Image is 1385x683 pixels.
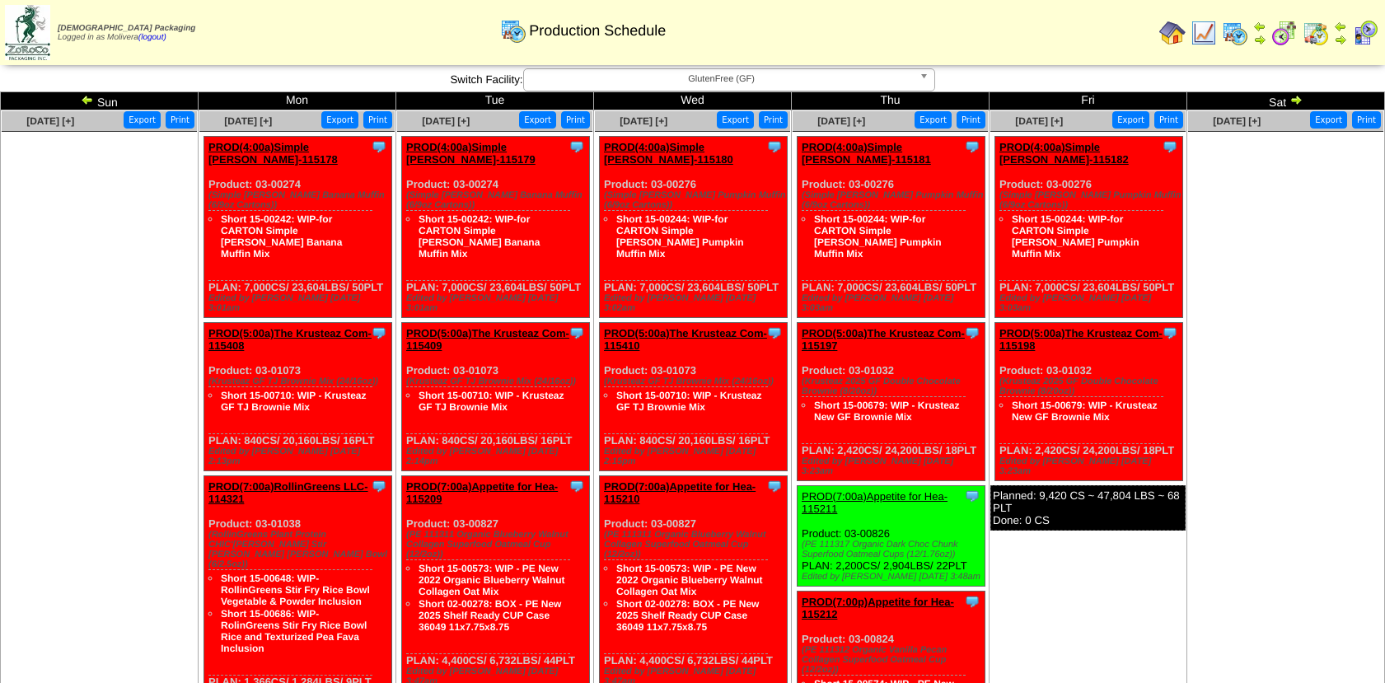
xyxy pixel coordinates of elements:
[208,447,391,466] div: Edited by [PERSON_NAME] [DATE] 2:13pm
[604,377,787,386] div: (Krusteaz GF TJ Brownie Mix (24/16oz))
[817,115,865,127] a: [DATE] [+]
[600,323,788,471] div: Product: 03-01073 PLAN: 840CS / 20,160LBS / 16PLT
[995,137,1183,318] div: Product: 03-00276 PLAN: 7,000CS / 23,604LBS / 50PLT
[1303,20,1329,46] img: calendarinout.gif
[81,93,94,106] img: arrowleft.gif
[814,400,960,423] a: Short 15-00679: WIP - Krusteaz New GF Brownie Mix
[208,327,372,352] a: PROD(5:00a)The Krusteaz Com-115408
[594,92,792,110] td: Wed
[26,115,74,127] a: [DATE] [+]
[208,377,391,386] div: (Krusteaz GF TJ Brownie Mix (24/16oz))
[561,111,590,129] button: Print
[1162,325,1178,341] img: Tooltip
[798,323,985,481] div: Product: 03-01032 PLAN: 2,420CS / 24,200LBS / 18PLT
[620,115,667,127] a: [DATE] [+]
[1187,92,1385,110] td: Sat
[500,17,526,44] img: calendarprod.gif
[802,456,985,476] div: Edited by [PERSON_NAME] [DATE] 3:23am
[406,327,569,352] a: PROD(5:00a)The Krusteaz Com-115409
[999,293,1182,313] div: Edited by [PERSON_NAME] [DATE] 3:03am
[208,141,338,166] a: PROD(4:00a)Simple [PERSON_NAME]-115178
[208,293,391,313] div: Edited by [PERSON_NAME] [DATE] 3:01am
[519,111,556,129] button: Export
[915,111,952,129] button: Export
[999,377,1182,396] div: (Krusteaz 2025 GF Double Chocolate Brownie (8/20oz))
[406,190,589,210] div: (Simple [PERSON_NAME] Banana Muffin (6/9oz Cartons))
[363,111,392,129] button: Print
[406,530,589,559] div: (PE 111311 Organic Blueberry Walnut Collagen Superfood Oatmeal Cup (12/2oz))
[798,137,985,318] div: Product: 03-00276 PLAN: 7,000CS / 23,604LBS / 50PLT
[138,33,166,42] a: (logout)
[402,137,590,318] div: Product: 03-00274 PLAN: 7,000CS / 23,604LBS / 50PLT
[792,92,990,110] td: Thu
[1015,115,1063,127] a: [DATE] [+]
[1162,138,1178,155] img: Tooltip
[604,293,787,313] div: Edited by [PERSON_NAME] [DATE] 3:02am
[1271,20,1298,46] img: calendarblend.gif
[802,141,931,166] a: PROD(4:00a)Simple [PERSON_NAME]-115181
[5,5,50,60] img: zoroco-logo-small.webp
[717,111,754,129] button: Export
[964,138,980,155] img: Tooltip
[999,327,1163,352] a: PROD(5:00a)The Krusteaz Com-115198
[58,24,195,42] span: Logged in as Molivera
[604,530,787,559] div: (PE 111311 Organic Blueberry Walnut Collagen Superfood Oatmeal Cup (12/2oz))
[396,92,594,110] td: Tue
[616,598,759,633] a: Short 02-00278: BOX - PE New 2025 Shelf Ready CUP Case 36049 11x7.75x8.75
[529,22,666,40] span: Production Schedule
[1310,111,1347,129] button: Export
[204,137,392,318] div: Product: 03-00274 PLAN: 7,000CS / 23,604LBS / 50PLT
[1154,111,1183,129] button: Print
[1112,111,1149,129] button: Export
[208,530,391,569] div: (RollinGreens Plant Protein CHIC'[PERSON_NAME] Stir [PERSON_NAME] [PERSON_NAME] Bowl (6/2.5oz))
[604,141,733,166] a: PROD(4:00a)Simple [PERSON_NAME]-115180
[1213,115,1261,127] a: [DATE] [+]
[1289,93,1303,106] img: arrowright.gif
[221,608,367,654] a: Short 15-00686: WIP-RolinGreens Stir Fry Rice Bowl Rice and Texturized Pea Fava Inclusion
[419,390,564,413] a: Short 15-00710: WIP - Krusteaz GF TJ Brownie Mix
[616,390,762,413] a: Short 15-00710: WIP - Krusteaz GF TJ Brownie Mix
[1012,213,1139,260] a: Short 15-00244: WIP-for CARTON Simple [PERSON_NAME] Pumpkin Muffin Mix
[1253,20,1266,33] img: arrowleft.gif
[224,115,272,127] a: [DATE] [+]
[321,111,358,129] button: Export
[964,488,980,504] img: Tooltip
[402,323,590,471] div: Product: 03-01073 PLAN: 840CS / 20,160LBS / 16PLT
[419,598,561,633] a: Short 02-00278: BOX - PE New 2025 Shelf Ready CUP Case 36049 11x7.75x8.75
[990,485,1186,531] div: Planned: 9,420 CS ~ 47,804 LBS ~ 68 PLT Done: 0 CS
[802,572,985,582] div: Edited by [PERSON_NAME] [DATE] 3:48am
[1334,20,1347,33] img: arrowleft.gif
[766,478,783,494] img: Tooltip
[964,325,980,341] img: Tooltip
[419,213,540,260] a: Short 15-00242: WIP-for CARTON Simple [PERSON_NAME] Banana Muffin Mix
[419,563,565,597] a: Short 15-00573: WIP - PE New 2022 Organic Blueberry Walnut Collagen Oat Mix
[371,138,387,155] img: Tooltip
[1,92,199,110] td: Sun
[802,377,985,396] div: (Krusteaz 2025 GF Double Chocolate Brownie (8/20oz))
[1191,20,1217,46] img: line_graph.gif
[964,593,980,610] img: Tooltip
[957,111,985,129] button: Print
[406,141,536,166] a: PROD(4:00a)Simple [PERSON_NAME]-115179
[204,323,392,471] div: Product: 03-01073 PLAN: 840CS / 20,160LBS / 16PLT
[166,111,194,129] button: Print
[616,563,763,597] a: Short 15-00573: WIP - PE New 2022 Organic Blueberry Walnut Collagen Oat Mix
[990,92,1187,110] td: Fri
[1334,33,1347,46] img: arrowright.gif
[199,92,396,110] td: Mon
[766,325,783,341] img: Tooltip
[999,190,1182,210] div: (Simple [PERSON_NAME] Pumpkin Muffin (6/9oz Cartons))
[569,138,585,155] img: Tooltip
[802,540,985,559] div: (PE 111317 Organic Dark Choc Chunk Superfood Oatmeal Cups (12/1.76oz))
[802,596,954,620] a: PROD(7:00p)Appetite for Hea-115212
[814,213,942,260] a: Short 15-00244: WIP-for CARTON Simple [PERSON_NAME] Pumpkin Muffin Mix
[531,69,913,89] span: GlutenFree (GF)
[1222,20,1248,46] img: calendarprod.gif
[371,325,387,341] img: Tooltip
[802,293,985,313] div: Edited by [PERSON_NAME] [DATE] 3:03am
